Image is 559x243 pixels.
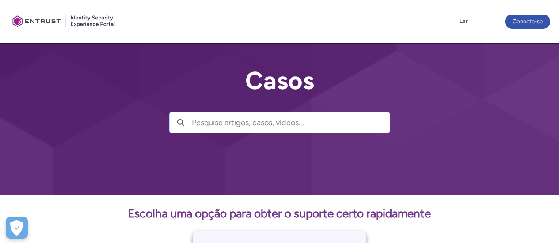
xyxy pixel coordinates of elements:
[6,217,28,239] div: Preferências de cookies
[505,15,550,29] button: Conecte-se
[460,18,468,24] font: Lar
[245,66,314,95] font: Casos
[6,217,28,239] button: Abrir Preferências
[513,18,543,25] font: Conecte-se
[192,112,390,133] input: Pesquise artigos, casos, vídeos...
[170,112,192,133] button: Procurar
[128,206,431,221] font: Escolha uma opção para obter o suporte certo rapidamente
